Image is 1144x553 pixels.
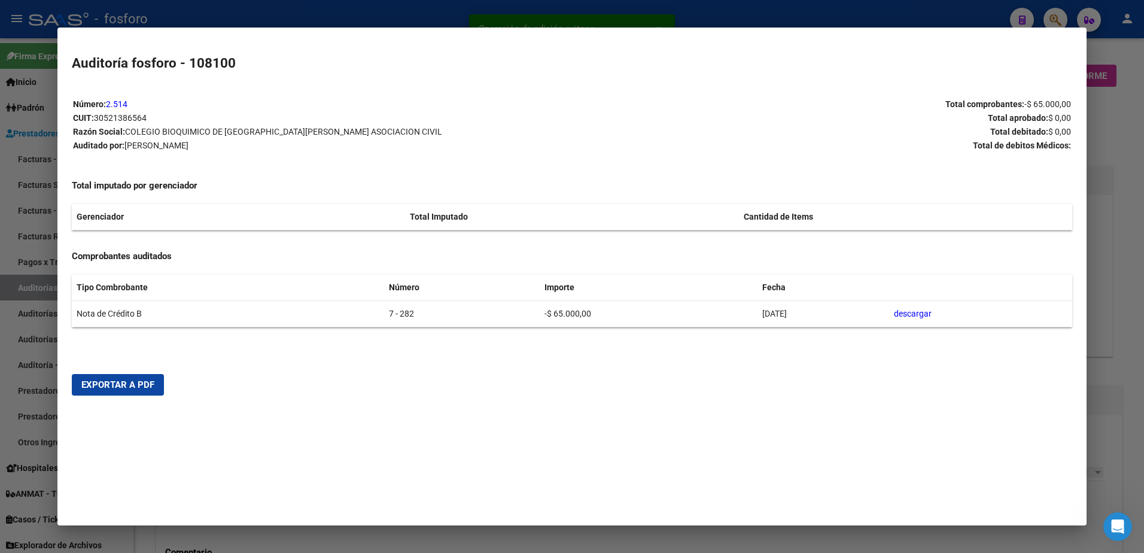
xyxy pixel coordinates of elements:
[72,275,385,300] th: Tipo Combrobante
[72,250,1073,263] h4: Comprobantes auditados
[73,125,571,139] p: Razón Social:
[73,139,571,153] p: Auditado por:
[540,275,757,300] th: Importe
[573,139,1071,153] p: Total de debitos Médicos:
[106,99,127,109] a: 2.514
[124,141,188,150] span: [PERSON_NAME]
[125,127,442,136] span: COLEGIO BIOQUIMICO DE [GEOGRAPHIC_DATA][PERSON_NAME] ASOCIACION CIVIL
[72,204,406,230] th: Gerenciador
[1048,127,1071,136] span: $ 0,00
[1103,512,1132,541] iframe: Intercom live chat
[72,53,1073,74] h2: Auditoría fosforo - 108100
[1024,99,1071,109] span: -$ 65.000,00
[757,301,890,327] td: [DATE]
[73,98,571,111] p: Número:
[72,179,1073,193] h4: Total imputado por gerenciador
[540,301,757,327] td: -$ 65.000,00
[72,374,164,396] button: Exportar a PDF
[405,204,739,230] th: Total Imputado
[384,301,539,327] td: 7 - 282
[1048,113,1071,123] span: $ 0,00
[72,301,385,327] td: Nota de Crédito B
[73,111,571,125] p: CUIT:
[573,125,1071,139] p: Total debitado:
[757,275,890,300] th: Fecha
[573,111,1071,125] p: Total aprobado:
[573,98,1071,111] p: Total comprobantes:
[739,204,1073,230] th: Cantidad de Items
[384,275,539,300] th: Número
[81,379,154,390] span: Exportar a PDF
[894,309,932,318] a: descargar
[94,113,147,123] span: 30521386564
